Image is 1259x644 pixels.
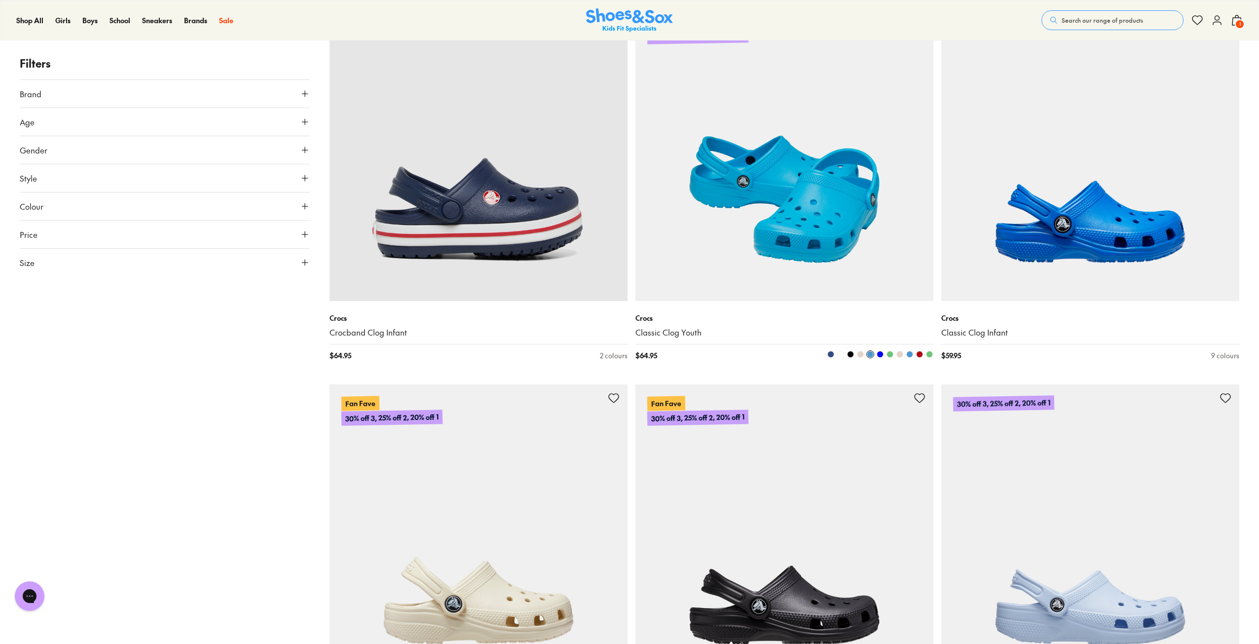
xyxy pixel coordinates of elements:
[142,15,172,25] span: Sneakers
[20,88,41,100] span: Brand
[110,15,130,26] a: School
[82,15,98,25] span: Boys
[1211,350,1239,361] div: 9 colours
[20,257,35,268] span: Size
[16,15,43,26] a: Shop All
[647,396,685,411] p: Fan Fave
[20,136,310,164] button: Gender
[20,116,35,128] span: Age
[20,108,310,136] button: Age
[330,313,628,323] p: Crocs
[635,350,657,361] span: $ 64.95
[55,15,71,26] a: Girls
[635,3,933,301] a: Fan Fave30% off 3, 25% off 2, 20% off 1
[82,15,98,26] a: Boys
[586,8,673,33] img: SNS_Logo_Responsive.svg
[330,3,628,301] a: 30% off 3, 25% off 2, 20% off 1
[20,249,310,276] button: Size
[600,350,628,361] div: 2 colours
[953,396,1054,412] p: 30% off 3, 25% off 2, 20% off 1
[219,15,233,25] span: Sale
[20,192,310,220] button: Colour
[55,15,71,25] span: Girls
[941,3,1239,301] a: 30% off 3, 25% off 2, 20% off 1
[20,228,37,240] span: Price
[941,327,1239,338] a: Classic Clog Infant
[184,15,207,26] a: Brands
[586,8,673,33] a: Shoes & Sox
[941,350,961,361] span: $ 59.95
[16,15,43,25] span: Shop All
[20,144,47,156] span: Gender
[1231,9,1243,31] button: 1
[341,396,379,411] p: Fan Fave
[1062,16,1143,25] span: Search our range of products
[10,578,49,614] iframe: Gorgias live chat messenger
[330,350,351,361] span: $ 64.95
[1235,19,1245,29] span: 1
[20,80,310,108] button: Brand
[20,55,310,72] p: Filters
[635,313,933,323] p: Crocs
[142,15,172,26] a: Sneakers
[941,313,1239,323] p: Crocs
[341,410,443,426] p: 30% off 3, 25% off 2, 20% off 1
[647,410,748,426] p: 30% off 3, 25% off 2, 20% off 1
[20,221,310,248] button: Price
[219,15,233,26] a: Sale
[110,15,130,25] span: School
[20,172,37,184] span: Style
[184,15,207,25] span: Brands
[20,200,43,212] span: Colour
[20,164,310,192] button: Style
[1041,10,1184,30] button: Search our range of products
[635,327,933,338] a: Classic Clog Youth
[330,327,628,338] a: Crocband Clog Infant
